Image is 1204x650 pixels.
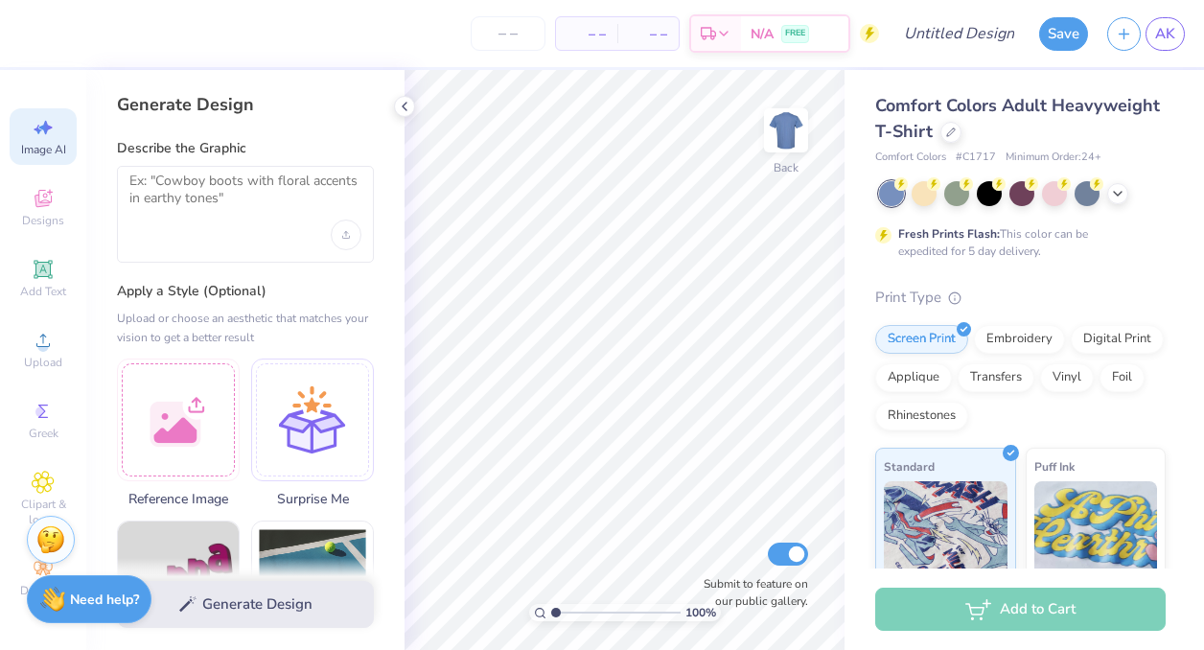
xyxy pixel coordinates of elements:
[875,402,968,430] div: Rhinestones
[751,24,774,44] span: N/A
[24,355,62,370] span: Upload
[685,604,716,621] span: 100 %
[1100,363,1145,392] div: Foil
[251,489,374,509] span: Surprise Me
[331,220,361,250] div: Upload image
[252,522,373,642] img: Photorealistic
[118,522,239,642] img: Text-Based
[1155,23,1175,45] span: AK
[22,213,64,228] span: Designs
[629,24,667,44] span: – –
[875,287,1166,309] div: Print Type
[898,225,1134,260] div: This color can be expedited for 5 day delivery.
[884,481,1007,577] img: Standard
[889,14,1030,53] input: Untitled Design
[884,456,935,476] span: Standard
[70,591,139,609] strong: Need help?
[875,325,968,354] div: Screen Print
[20,284,66,299] span: Add Text
[567,24,606,44] span: – –
[10,497,77,527] span: Clipart & logos
[785,27,805,40] span: FREE
[117,93,374,116] div: Generate Design
[898,226,1000,242] strong: Fresh Prints Flash:
[117,139,374,158] label: Describe the Graphic
[1006,150,1101,166] span: Minimum Order: 24 +
[117,282,374,301] label: Apply a Style (Optional)
[958,363,1034,392] div: Transfers
[117,489,240,509] span: Reference Image
[956,150,996,166] span: # C1717
[1034,456,1075,476] span: Puff Ink
[117,309,374,347] div: Upload or choose an aesthetic that matches your vision to get a better result
[1040,363,1094,392] div: Vinyl
[767,111,805,150] img: Back
[774,159,799,176] div: Back
[1146,17,1185,51] a: AK
[875,363,952,392] div: Applique
[21,142,66,157] span: Image AI
[29,426,58,441] span: Greek
[20,583,66,598] span: Decorate
[471,16,545,51] input: – –
[974,325,1065,354] div: Embroidery
[693,575,808,610] label: Submit to feature on our public gallery.
[1034,481,1158,577] img: Puff Ink
[1071,325,1164,354] div: Digital Print
[875,150,946,166] span: Comfort Colors
[875,94,1160,143] span: Comfort Colors Adult Heavyweight T-Shirt
[1039,17,1088,51] button: Save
